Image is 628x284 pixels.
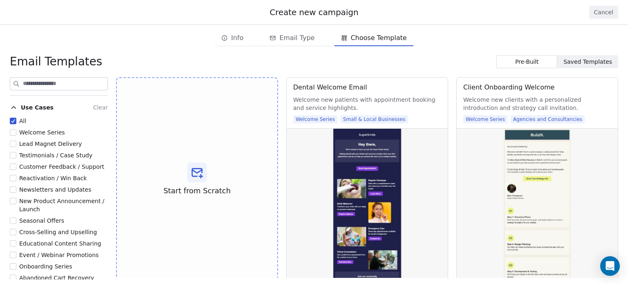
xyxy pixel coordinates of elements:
[10,101,108,117] button: Use CasesClear
[279,33,314,43] span: Email Type
[10,197,16,205] button: New Product Announcement / Launch
[10,140,16,148] button: Lead Magnet Delivery
[19,186,91,193] span: Newsletters and Updates
[511,115,585,123] span: Agencies and Consultancies
[10,186,16,194] button: Newsletters and Updates
[19,217,64,224] span: Seasonal Offers
[19,198,104,212] span: New Product Announcement / Launch
[19,240,101,247] span: Educational Content Sharing
[293,83,367,92] div: Dental Welcome Email
[13,13,20,20] img: logo_orange.svg
[23,13,40,20] div: v 4.0.25
[19,163,104,170] span: Customer Feedback / Support
[10,54,102,69] span: Email Templates
[341,115,408,123] span: Small & Local Businesses
[563,58,612,66] span: Saved Templates
[215,30,413,46] div: email creation steps
[91,48,136,54] div: Keyword (traffico)
[10,174,16,182] button: Reactivation / Win Back
[10,117,16,125] button: All
[164,186,231,196] span: Start from Scratch
[82,47,89,54] img: tab_keywords_by_traffic_grey.svg
[10,239,16,248] button: Educational Content Sharing
[10,128,16,136] button: Welcome Series
[34,47,40,54] img: tab_domain_overview_orange.svg
[351,33,407,43] span: Choose Template
[293,115,337,123] span: Welcome Series
[600,256,620,276] div: Open Intercom Messenger
[19,152,92,159] span: Testimonials / Case Study
[21,21,92,28] div: Dominio: [DOMAIN_NAME]
[10,163,16,171] button: Customer Feedback / Support
[10,274,16,282] button: Abandoned Cart Recovery
[19,252,99,258] span: Event / Webinar Promotions
[10,151,16,159] button: Testimonials / Case Study
[19,129,65,136] span: Welcome Series
[589,6,618,19] button: Cancel
[463,96,611,112] span: Welcome new clients with a personalized introduction and strategy call invitation.
[19,275,94,281] span: Abandoned Cart Recovery
[19,175,87,181] span: Reactivation / Win Back
[19,229,97,235] span: Cross-Selling and Upselling
[19,263,72,270] span: Onboarding Series
[93,104,108,111] span: Clear
[10,251,16,259] button: Event / Webinar Promotions
[10,228,16,236] button: Cross-Selling and Upselling
[10,262,16,271] button: Onboarding Series
[463,83,554,92] div: Client Onboarding Welcome
[10,217,16,225] button: Seasonal Offers
[43,48,63,54] div: Dominio
[93,103,108,112] button: Clear
[19,141,82,147] span: Lead Magnet Delivery
[293,96,441,112] span: Welcome new patients with appointment booking and service highlights.
[13,21,20,28] img: website_grey.svg
[463,115,507,123] span: Welcome Series
[19,118,26,124] span: All
[231,33,243,43] span: Info
[10,7,618,18] div: Create new campaign
[21,103,54,112] span: Use Cases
